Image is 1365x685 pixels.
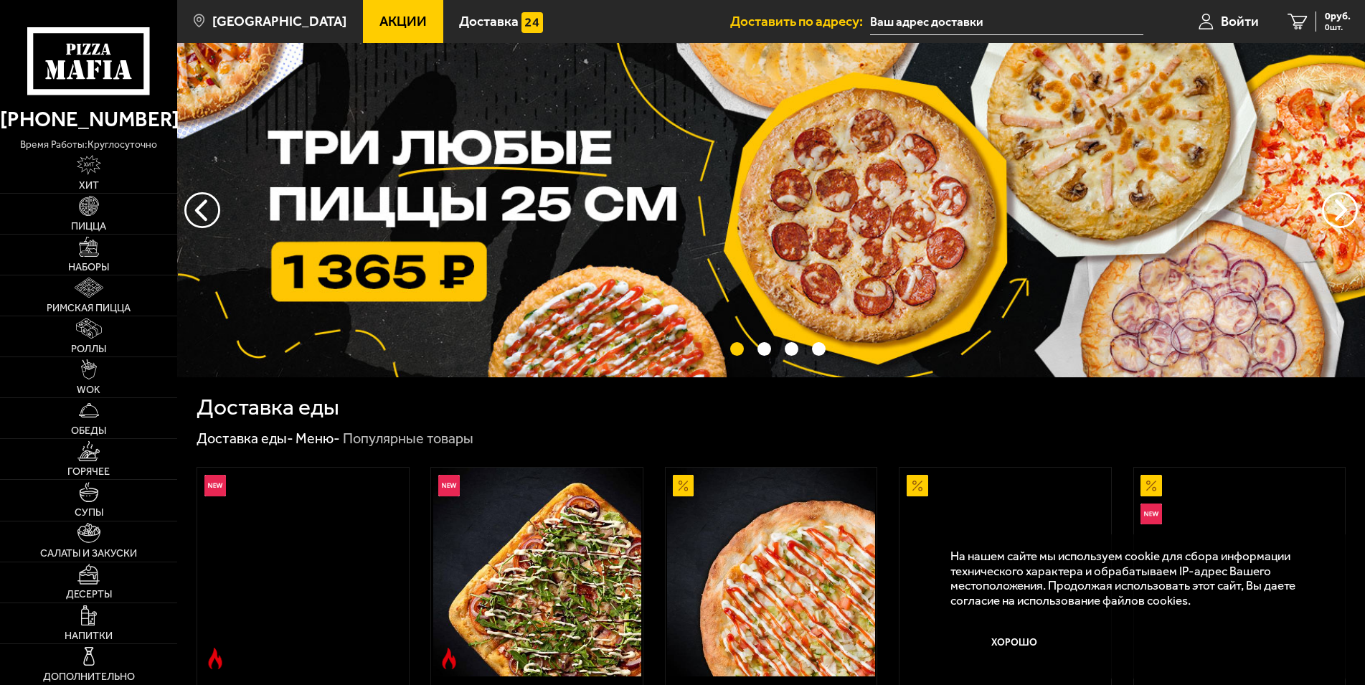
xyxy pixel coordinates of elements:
span: Доставка [459,14,519,28]
a: Меню- [296,430,340,447]
img: Римская с мясным ассорти [433,468,641,676]
h1: Доставка еды [197,396,339,419]
span: 0 руб. [1325,11,1351,22]
span: Обеды [71,426,106,436]
img: Новинка [1140,504,1162,525]
img: Новинка [204,475,226,496]
span: Римская пицца [47,303,131,313]
button: предыдущий [1322,192,1358,228]
a: АкционныйНовинкаВсё включено [1134,468,1346,676]
span: Наборы [68,263,109,273]
span: Супы [75,508,103,518]
img: Аль-Шам 25 см (тонкое тесто) [667,468,875,676]
span: Хит [79,181,99,191]
button: точки переключения [785,342,798,356]
img: Акционный [907,475,928,496]
span: Дополнительно [43,672,135,682]
img: 15daf4d41897b9f0e9f617042186c801.svg [521,12,543,34]
span: Горячее [67,467,110,477]
span: Десерты [66,590,112,600]
span: Акции [379,14,427,28]
img: Акционный [1140,475,1162,496]
a: НовинкаОстрое блюдоРимская с креветками [197,468,409,676]
a: АкционныйАль-Шам 25 см (тонкое тесто) [666,468,877,676]
a: НовинкаОстрое блюдоРимская с мясным ассорти [431,468,643,676]
span: [GEOGRAPHIC_DATA] [212,14,346,28]
img: Острое блюдо [204,648,226,669]
img: Острое блюдо [438,648,460,669]
span: Пицца [71,222,106,232]
a: АкционныйПепперони 25 см (толстое с сыром) [899,468,1111,676]
button: Хорошо [950,621,1078,663]
span: 0 шт. [1325,23,1351,32]
button: точки переключения [730,342,744,356]
p: На нашем сайте мы используем cookie для сбора информации технического характера и обрабатываем IP... [950,549,1323,608]
span: Напитки [65,631,113,641]
button: следующий [184,192,220,228]
img: Новинка [438,475,460,496]
span: Роллы [71,344,106,354]
span: Доставить по адресу: [730,14,870,28]
span: WOK [77,385,100,395]
div: Популярные товары [343,430,473,448]
button: точки переключения [812,342,826,356]
button: точки переключения [757,342,771,356]
a: Доставка еды- [197,430,293,447]
input: Ваш адрес доставки [870,9,1143,35]
span: Войти [1221,14,1259,28]
img: Акционный [673,475,694,496]
span: Салаты и закуски [40,549,137,559]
